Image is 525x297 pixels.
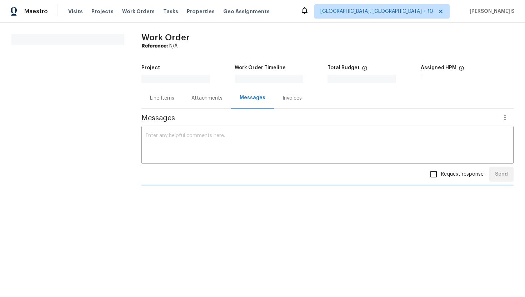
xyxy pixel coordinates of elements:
[459,65,464,75] span: The hpm assigned to this work order.
[282,95,302,102] div: Invoices
[320,8,433,15] span: [GEOGRAPHIC_DATA], [GEOGRAPHIC_DATA] + 10
[187,8,215,15] span: Properties
[421,75,514,80] div: -
[68,8,83,15] span: Visits
[91,8,114,15] span: Projects
[141,42,514,50] div: N/A
[441,171,484,178] span: Request response
[141,65,160,70] h5: Project
[235,65,286,70] h5: Work Order Timeline
[141,33,190,42] span: Work Order
[421,65,456,70] h5: Assigned HPM
[240,94,265,101] div: Messages
[150,95,174,102] div: Line Items
[141,115,496,122] span: Messages
[191,95,222,102] div: Attachments
[141,44,168,49] b: Reference:
[362,65,367,75] span: The total cost of line items that have been proposed by Opendoor. This sum includes line items th...
[327,65,360,70] h5: Total Budget
[467,8,514,15] span: [PERSON_NAME] S
[223,8,270,15] span: Geo Assignments
[122,8,155,15] span: Work Orders
[24,8,48,15] span: Maestro
[163,9,178,14] span: Tasks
